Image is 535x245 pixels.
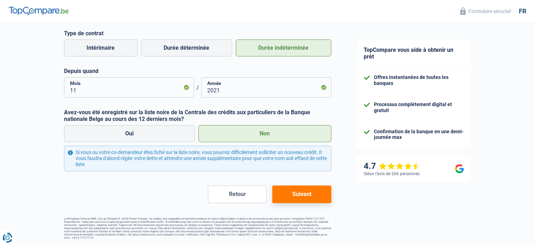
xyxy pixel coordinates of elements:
[64,146,331,171] div: Si vous ou votre co-demandeur êtes fiché sur la liste noire, vous pourrez difficilement sollicite...
[374,129,464,141] div: Confirmation de la banque en une demi-journée max
[64,217,331,239] footer: LorEmipsum Dolorsi AME, Con ad Elitsedd 6, 6030 Eiusm-Tempor, inc utlabor etd magnaaliq eni admin...
[357,39,471,67] div: TopCompare vous aide à obtenir un prêt
[208,185,267,203] button: Retour
[141,39,232,56] label: Durée déterminée
[272,185,331,203] button: Suivant
[201,77,331,98] input: AAAA
[364,161,420,171] div: 4.7
[364,171,420,176] div: Selon l’avis de 266 personnes
[64,39,138,56] label: Intérimaire
[198,125,331,142] label: Non
[64,109,331,122] label: Avez-vous été enregistré sur la liste noire de la Centrale des crédits aux particuliers de la Ban...
[519,7,526,15] div: fr
[194,84,201,91] span: /
[9,7,69,15] img: TopCompare Logo
[236,39,331,56] label: Durée indéterminée
[374,102,464,114] div: Processus complètement digital et gratuit
[456,5,515,17] button: Formulaire sécurisé
[64,125,195,142] label: Oui
[374,74,464,86] div: Offres instantanées de toutes les banques
[64,30,331,37] label: Type de contrat
[64,68,331,74] label: Depuis quand
[64,77,194,98] input: MM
